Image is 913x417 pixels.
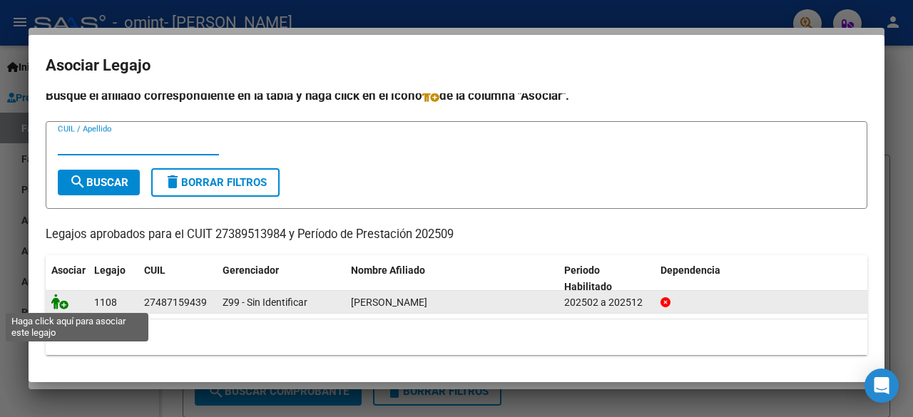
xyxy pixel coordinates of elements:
[655,255,868,302] datatable-header-cell: Dependencia
[46,255,88,302] datatable-header-cell: Asociar
[94,297,117,308] span: 1108
[69,173,86,190] mat-icon: search
[46,86,867,105] h4: Busque el afiliado correspondiente en la tabla y haga click en el ícono de la columna "Asociar".
[51,264,86,276] span: Asociar
[864,369,899,403] div: Open Intercom Messenger
[217,255,345,302] datatable-header-cell: Gerenciador
[46,319,867,355] div: 1 registros
[88,255,138,302] datatable-header-cell: Legajo
[138,255,217,302] datatable-header-cell: CUIL
[46,52,867,79] h2: Asociar Legajo
[223,297,307,308] span: Z99 - Sin Identificar
[558,255,655,302] datatable-header-cell: Periodo Habilitado
[69,176,128,189] span: Buscar
[564,264,612,292] span: Periodo Habilitado
[564,294,649,311] div: 202502 a 202512
[345,255,558,302] datatable-header-cell: Nombre Afiliado
[164,173,181,190] mat-icon: delete
[164,176,267,189] span: Borrar Filtros
[58,170,140,195] button: Buscar
[46,226,867,244] p: Legajos aprobados para el CUIT 27389513984 y Período de Prestación 202509
[151,168,280,197] button: Borrar Filtros
[144,294,207,311] div: 27487159439
[144,264,165,276] span: CUIL
[351,264,425,276] span: Nombre Afiliado
[223,264,279,276] span: Gerenciador
[660,264,720,276] span: Dependencia
[94,264,126,276] span: Legajo
[351,297,427,308] span: CALATAYUD LAURITSEN AGUSTINA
